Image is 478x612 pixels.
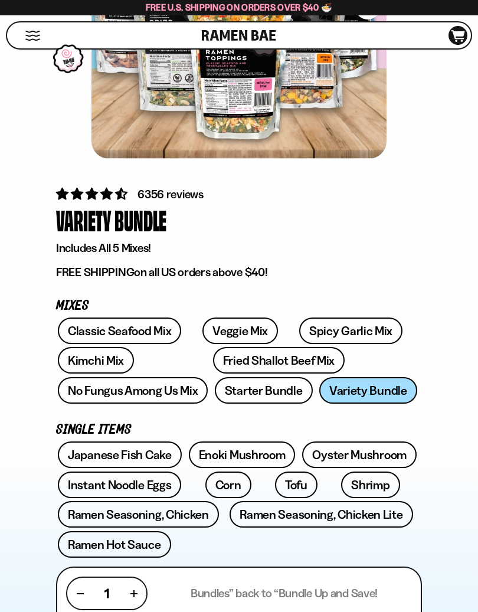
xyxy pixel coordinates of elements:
[275,472,317,498] a: Tofu
[58,318,181,344] a: Classic Seafood Mix
[146,2,333,13] span: Free U.S. Shipping on Orders over $40 🍜
[56,203,112,238] div: Variety
[56,265,422,280] p: on all US orders above $40!
[56,424,422,436] p: Single Items
[56,186,130,201] span: 4.63 stars
[213,347,345,374] a: Fried Shallot Beef Mix
[58,377,208,404] a: No Fungus Among Us Mix
[58,347,134,374] a: Kimchi Mix
[202,318,278,344] a: Veggie Mix
[58,531,171,558] a: Ramen Hot Sauce
[56,300,422,312] p: Mixes
[299,318,402,344] a: Spicy Garlic Mix
[58,472,181,498] a: Instant Noodle Eggs
[191,586,378,601] p: Bundles” back to “Bundle Up and Save!
[215,377,313,404] a: Starter Bundle
[230,501,412,528] a: Ramen Seasoning, Chicken Lite
[104,586,109,601] span: 1
[302,441,417,468] a: Oyster Mushroom
[205,472,251,498] a: Corn
[114,203,166,238] div: Bundle
[189,441,296,468] a: Enoki Mushroom
[137,187,204,201] span: 6356 reviews
[58,501,219,528] a: Ramen Seasoning, Chicken
[58,441,182,468] a: Japanese Fish Cake
[56,241,422,256] p: Includes All 5 Mixes!
[341,472,400,498] a: Shrimp
[25,31,41,41] button: Mobile Menu Trigger
[56,265,134,279] strong: FREE SHIPPING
